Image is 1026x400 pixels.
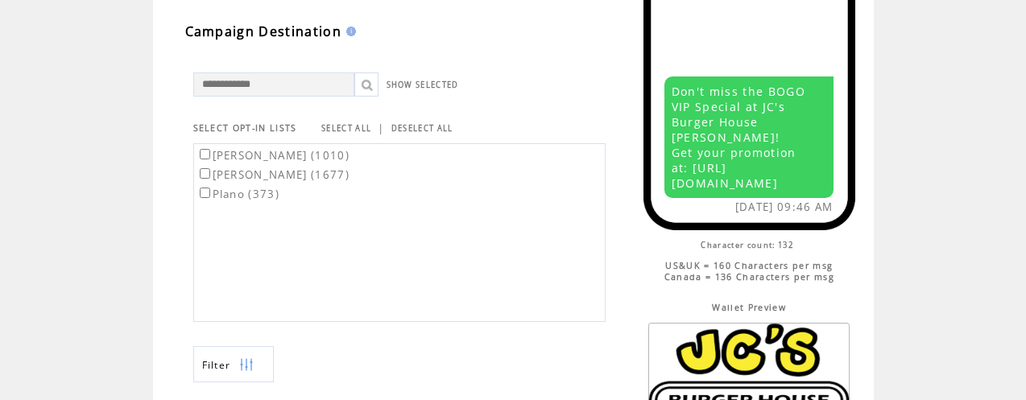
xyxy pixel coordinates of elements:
span: Campaign Destination [185,23,342,40]
span: [DATE] 09:46 AM [735,200,834,214]
a: DESELECT ALL [391,123,453,134]
span: US&UK = 160 Characters per msg [665,260,833,271]
span: Character count: 132 [701,240,793,250]
span: Show filters [202,358,231,372]
span: Don't miss the BOGO VIP Special at JC's Burger House [PERSON_NAME]! Get your promotion at: [URL][... [672,84,805,191]
span: SELECT OPT-IN LISTS [193,122,297,134]
input: [PERSON_NAME] (1010) [200,149,210,159]
img: help.gif [341,27,356,36]
a: Filter [193,346,274,382]
label: Plano (373) [197,187,280,201]
input: Plano (373) [200,188,210,198]
label: [PERSON_NAME] (1677) [197,167,350,182]
img: filters.png [239,347,254,383]
span: | [378,121,384,135]
span: Wallet Preview [712,302,786,313]
a: SELECT ALL [321,123,371,134]
a: SHOW SELECTED [387,80,459,90]
input: [PERSON_NAME] (1677) [200,168,210,179]
span: Canada = 136 Characters per msg [664,271,834,282]
label: [PERSON_NAME] (1010) [197,148,350,163]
